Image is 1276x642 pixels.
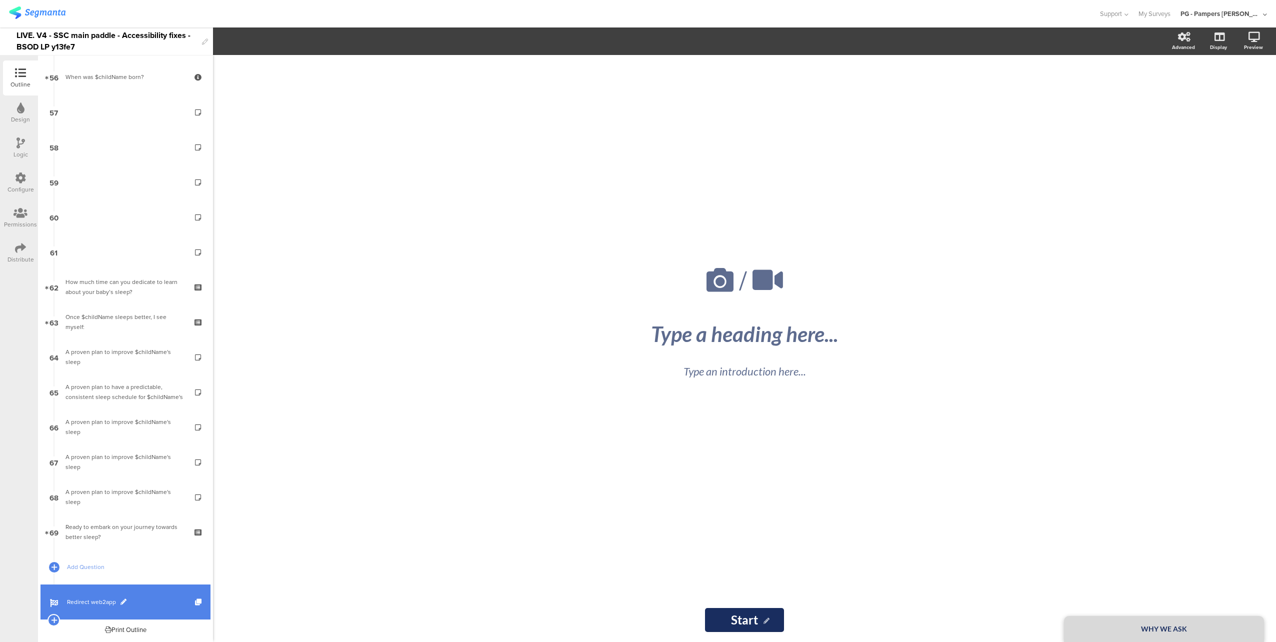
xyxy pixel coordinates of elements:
a: 59 [40,164,210,199]
div: Ready to embark on your journey towards better sleep? [65,522,185,542]
span: 63 [49,316,58,327]
div: Distribute [7,255,34,264]
span: 68 [49,491,58,502]
span: Support [1100,9,1122,18]
span: 62 [49,281,58,292]
div: Preview [1244,43,1263,51]
img: segmanta logo [9,6,65,19]
a: 68 A proven plan to improve $childName's sleep [40,479,210,514]
a: 69 Ready to embark on your journey towards better sleep? [40,514,210,549]
div: A proven plan to have a predictable, consistent sleep schedule for $childName's [65,382,185,402]
a: 57 [40,94,210,129]
i: Duplicate [195,599,203,605]
span: 67 [49,456,58,467]
span: 61 [50,246,57,257]
div: Logic [13,150,28,159]
div: PG - Pampers [PERSON_NAME] [1180,9,1260,18]
div: Advanced [1172,43,1195,51]
span: / [739,261,747,300]
a: 62 How much time can you dedicate to learn about your baby’s sleep? [40,269,210,304]
a: 64 A proven plan to improve $childName's sleep [40,339,210,374]
a: Redirect web2app [40,584,210,619]
div: Once $childName sleeps better, I see myself: [65,312,185,332]
div: To enrich screen reader interactions, please activate Accessibility in Grammarly extension settings [16,27,197,55]
a: 56 When was $childName born? [40,59,210,94]
div: Permissions [4,220,37,229]
span: 59 [49,176,58,187]
span: 64 [49,351,58,362]
div: Type a heading here... [559,321,929,346]
span: 56 [49,71,58,82]
a: 65 A proven plan to have a predictable, consistent sleep schedule for $childName's [40,374,210,409]
div: A proven plan to improve $childName's sleep [65,452,185,472]
a: 60 [40,199,210,234]
div: Configure [7,185,34,194]
span: 69 [49,526,58,537]
span: 60 [49,211,58,222]
span: 57 [49,106,58,117]
div: Print Outline [105,625,146,634]
div: How much time can you dedicate to learn about your baby’s sleep? [65,277,185,297]
input: Start [705,608,784,632]
a: 58 [40,129,210,164]
span: Add Question [67,562,195,572]
div: Design [11,115,30,124]
div: A proven plan to improve $childName's sleep [65,487,185,507]
a: 66 A proven plan to improve $childName's sleep [40,409,210,444]
div: When was $childName born? [65,72,185,82]
div: Type an introduction here... [569,363,919,379]
div: Outline [10,80,30,89]
span: 66 [49,421,58,432]
strong: WHY WE ASK [1141,624,1187,633]
span: Redirect web2app [67,597,195,607]
span: 65 [49,386,58,397]
span: 58 [49,141,58,152]
a: 67 A proven plan to improve $childName's sleep [40,444,210,479]
div: A proven plan to improve $childName's sleep [65,417,185,437]
div: A proven plan to improve $childName's sleep [65,347,185,367]
a: 61 [40,234,210,269]
a: 63 Once $childName sleeps better, I see myself: [40,304,210,339]
div: Display [1210,43,1227,51]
